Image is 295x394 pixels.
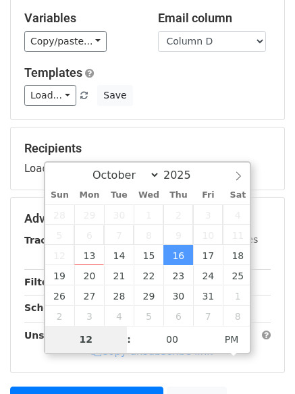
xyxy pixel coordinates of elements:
span: October 3, 2025 [193,204,223,225]
span: October 7, 2025 [104,225,134,245]
span: October 22, 2025 [134,265,163,285]
span: October 4, 2025 [223,204,252,225]
span: October 11, 2025 [223,225,252,245]
span: November 5, 2025 [134,306,163,326]
span: October 30, 2025 [163,285,193,306]
span: October 17, 2025 [193,245,223,265]
span: October 24, 2025 [193,265,223,285]
span: October 8, 2025 [134,225,163,245]
span: Thu [163,191,193,200]
h5: Advanced [24,211,271,226]
span: October 6, 2025 [74,225,104,245]
span: September 29, 2025 [74,204,104,225]
strong: Tracking [24,235,70,246]
span: Sun [45,191,75,200]
a: Copy unsubscribe link [91,345,213,358]
span: Fri [193,191,223,200]
span: October 2, 2025 [163,204,193,225]
span: November 7, 2025 [193,306,223,326]
span: Click to toggle [213,326,250,353]
span: November 6, 2025 [163,306,193,326]
span: Mon [74,191,104,200]
span: Tue [104,191,134,200]
span: October 20, 2025 [74,265,104,285]
span: Wed [134,191,163,200]
span: October 27, 2025 [74,285,104,306]
span: November 1, 2025 [223,285,252,306]
span: October 13, 2025 [74,245,104,265]
strong: Schedule [24,302,73,313]
button: Save [97,85,132,106]
span: October 9, 2025 [163,225,193,245]
span: October 26, 2025 [45,285,75,306]
input: Hour [45,326,128,353]
span: October 31, 2025 [193,285,223,306]
span: October 5, 2025 [45,225,75,245]
span: September 28, 2025 [45,204,75,225]
span: October 16, 2025 [163,245,193,265]
span: November 4, 2025 [104,306,134,326]
a: Copy/paste... [24,31,107,52]
span: October 10, 2025 [193,225,223,245]
span: October 19, 2025 [45,265,75,285]
h5: Variables [24,11,138,26]
span: October 18, 2025 [223,245,252,265]
span: October 15, 2025 [134,245,163,265]
a: Templates [24,65,82,80]
span: October 21, 2025 [104,265,134,285]
span: October 12, 2025 [45,245,75,265]
div: Loading... [24,141,271,176]
span: Sat [223,191,252,200]
span: November 3, 2025 [74,306,104,326]
span: October 28, 2025 [104,285,134,306]
input: Year [160,169,209,181]
span: October 25, 2025 [223,265,252,285]
a: Load... [24,85,76,106]
input: Minute [131,326,213,353]
span: September 30, 2025 [104,204,134,225]
span: October 1, 2025 [134,204,163,225]
span: October 29, 2025 [134,285,163,306]
strong: Filters [24,277,59,287]
span: November 8, 2025 [223,306,252,326]
h5: Recipients [24,141,271,156]
iframe: Chat Widget [227,329,295,394]
span: October 14, 2025 [104,245,134,265]
span: November 2, 2025 [45,306,75,326]
span: : [127,326,131,353]
span: October 23, 2025 [163,265,193,285]
strong: Unsubscribe [24,330,90,341]
h5: Email column [158,11,271,26]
